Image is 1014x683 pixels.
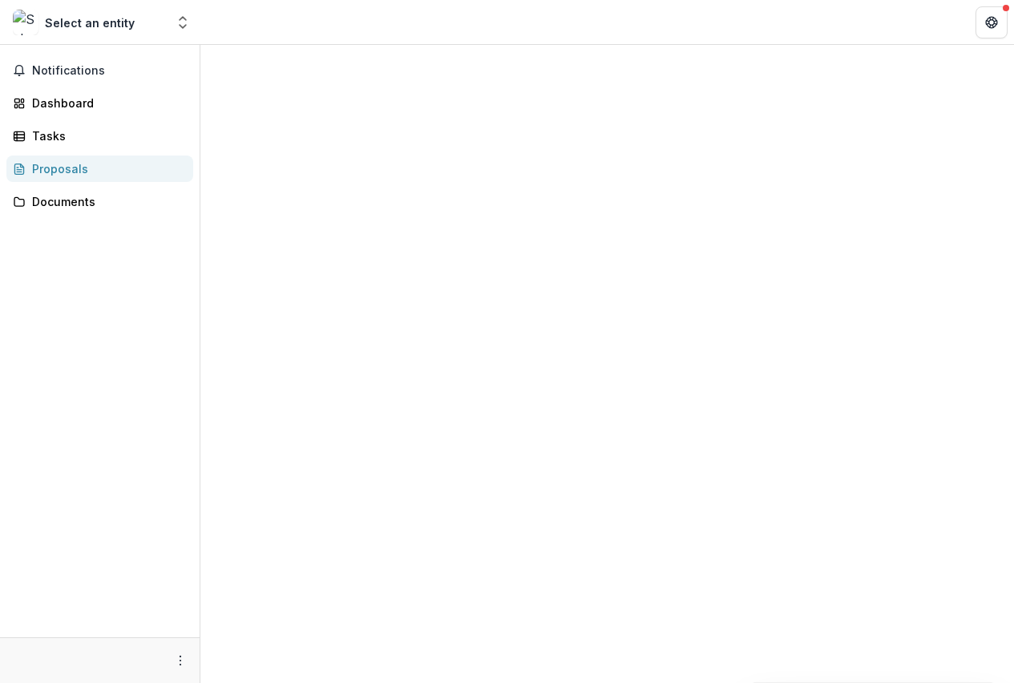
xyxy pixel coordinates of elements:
img: Select an entity [13,10,38,35]
div: Dashboard [32,95,180,111]
a: Dashboard [6,90,193,116]
a: Documents [6,188,193,215]
button: Get Help [976,6,1008,38]
button: Open entity switcher [172,6,194,38]
div: Proposals [32,160,180,177]
div: Documents [32,193,180,210]
div: Tasks [32,127,180,144]
button: Notifications [6,58,193,83]
span: Notifications [32,64,187,78]
a: Tasks [6,123,193,149]
div: Select an entity [45,14,135,31]
a: Proposals [6,156,193,182]
button: More [171,651,190,670]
